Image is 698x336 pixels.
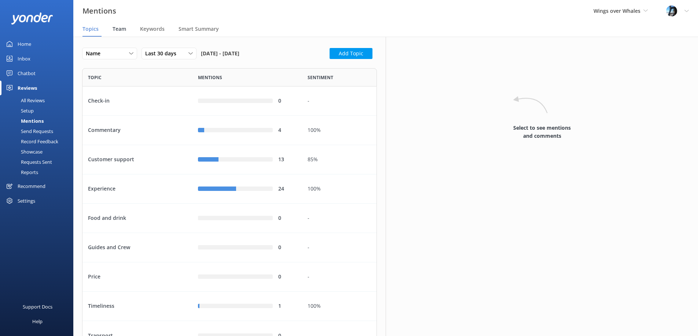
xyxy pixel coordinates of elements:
[23,299,52,314] div: Support Docs
[278,273,297,281] div: 0
[18,37,31,51] div: Home
[82,204,377,233] div: row
[82,116,377,145] div: row
[32,314,43,329] div: Help
[82,86,377,116] div: row
[4,126,73,136] a: Send Requests
[278,97,297,105] div: 0
[4,95,45,106] div: All Reviews
[11,12,53,25] img: yonder-white-logo.png
[82,86,192,116] div: Check-in
[4,147,73,157] a: Showcase
[140,25,165,33] span: Keywords
[179,25,219,33] span: Smart Summary
[198,74,222,81] span: Mentions
[82,262,377,292] div: row
[18,51,30,66] div: Inbox
[82,233,192,262] div: Guides and Crew
[308,126,371,134] div: 100%
[86,49,105,58] span: Name
[82,145,377,174] div: row
[4,167,73,177] a: Reports
[82,292,377,321] div: row
[4,136,58,147] div: Record Feedback
[4,116,44,126] div: Mentions
[308,97,371,105] div: -
[4,136,73,147] a: Record Feedback
[82,145,192,174] div: Customer support
[308,185,371,193] div: 100%
[82,174,192,204] div: Experience
[113,25,126,33] span: Team
[308,214,371,222] div: -
[278,185,297,193] div: 24
[4,157,52,167] div: Requests Sent
[308,244,371,252] div: -
[594,7,640,14] span: Wings over Whales
[82,5,116,17] h3: Mentions
[18,81,37,95] div: Reviews
[4,157,73,167] a: Requests Sent
[18,193,35,208] div: Settings
[145,49,181,58] span: Last 30 days
[308,273,371,281] div: -
[82,204,192,233] div: Food and drink
[82,233,377,262] div: row
[308,302,371,310] div: 100%
[278,126,297,134] div: 4
[82,25,99,33] span: Topics
[88,74,102,81] span: Topic
[308,156,371,164] div: 85%
[4,167,38,177] div: Reports
[82,174,377,204] div: row
[4,126,53,136] div: Send Requests
[278,302,297,310] div: 1
[4,106,34,116] div: Setup
[18,179,45,193] div: Recommend
[4,147,43,157] div: Showcase
[278,156,297,164] div: 13
[330,48,372,59] button: Add Topic
[18,66,36,81] div: Chatbot
[278,244,297,252] div: 0
[4,106,73,116] a: Setup
[666,5,677,16] img: 145-1635463833.jpg
[82,262,192,292] div: Price
[82,292,192,321] div: Timeliness
[82,116,192,145] div: Commentary
[201,48,239,59] span: [DATE] - [DATE]
[4,95,73,106] a: All Reviews
[308,74,333,81] span: Sentiment
[278,214,297,222] div: 0
[4,116,73,126] a: Mentions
